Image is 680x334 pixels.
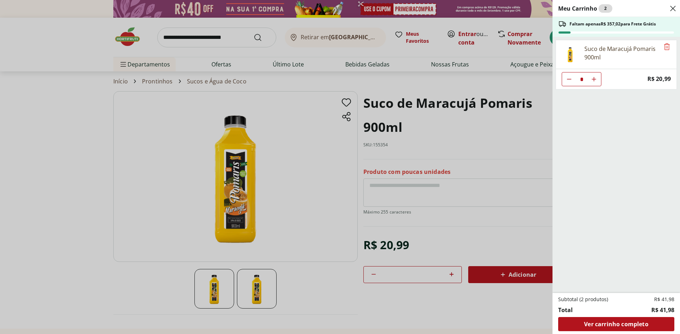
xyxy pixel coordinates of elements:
span: Total [558,306,573,314]
img: Principal [560,45,580,64]
span: Ver carrinho completo [584,321,648,327]
div: Suco de Maracujá Pomaris 900ml [584,45,659,61]
span: Subtotal (2 produtos) [558,296,608,303]
button: Diminuir Quantidade [562,72,576,86]
span: R$ 20,99 [647,74,671,84]
div: 2 [599,4,612,13]
span: R$ 41,98 [651,306,674,314]
button: Aumentar Quantidade [587,72,601,86]
button: Remove [663,43,671,51]
span: Faltam apenas R$ 357,02 para Frete Grátis [569,21,656,27]
h2: Meu Carrinho [558,4,612,13]
input: Quantidade Atual [576,72,587,86]
a: Ver carrinho completo [558,317,674,331]
span: R$ 41,98 [654,296,674,303]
